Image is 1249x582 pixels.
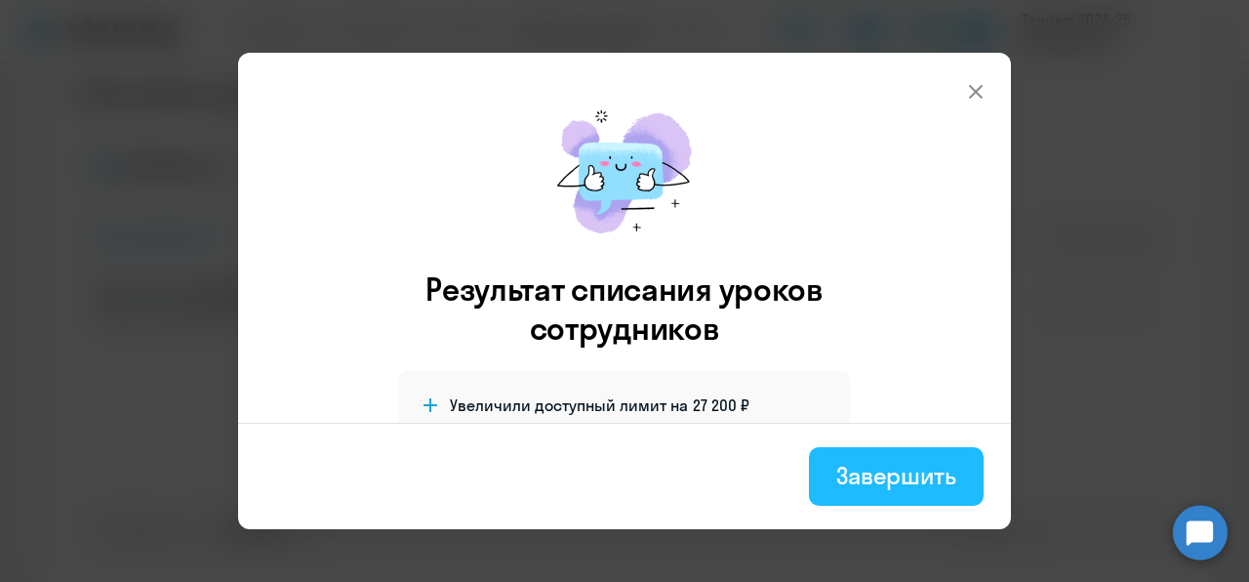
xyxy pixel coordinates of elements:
[809,447,984,506] button: Завершить
[450,395,688,416] span: Увеличили доступный лимит на
[836,460,956,491] div: Завершить
[693,395,749,416] span: 27 200 ₽
[537,90,712,254] img: mirage-message.png
[399,270,850,348] h3: Результат списания уроков сотрудников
